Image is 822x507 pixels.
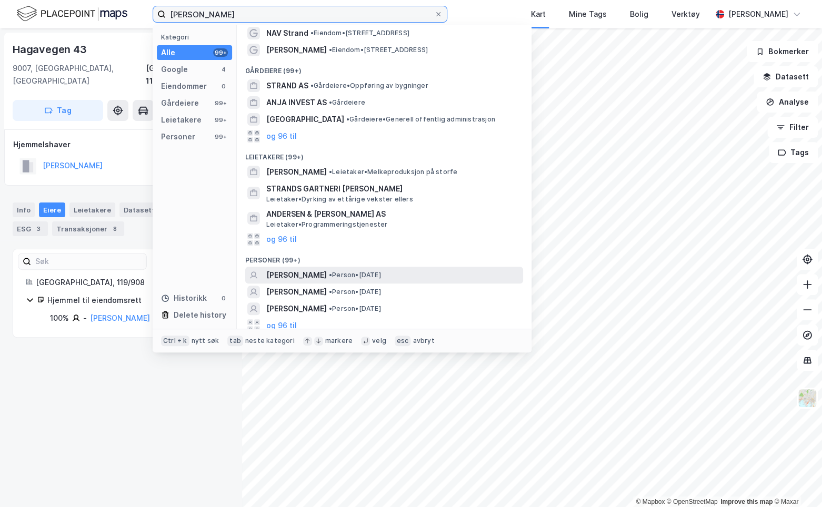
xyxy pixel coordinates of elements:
div: Eiendommer [161,80,207,93]
span: • [329,46,332,54]
div: 0 [219,294,228,302]
div: neste kategori [245,337,295,345]
div: 3 [33,224,44,234]
div: Eiere [39,202,65,217]
span: • [329,168,332,176]
div: Historikk [161,292,207,305]
button: Tag [13,100,103,121]
span: • [346,115,349,123]
div: - [83,312,87,325]
div: Kategori [161,33,232,41]
a: [PERSON_NAME] [90,313,150,322]
div: Verktøy [671,8,700,21]
div: Personer (99+) [237,248,532,267]
img: Z [797,388,817,408]
button: og 96 til [266,233,297,246]
span: STRANDS GARTNERI [PERSON_NAME] [266,182,519,195]
div: Delete history [174,309,226,321]
span: [PERSON_NAME] [266,44,327,56]
span: • [310,29,314,37]
span: ANJA INVEST AS [266,96,327,109]
span: NAV Strand [266,27,308,39]
span: Person • [DATE] [329,271,381,279]
div: Kontrollprogram for chat [769,457,822,507]
div: 99+ [213,99,228,107]
div: 0 [219,82,228,90]
div: Info [13,202,35,217]
span: [PERSON_NAME] [266,166,327,178]
div: [GEOGRAPHIC_DATA], 119/908 [36,276,216,289]
div: 4 [219,65,228,74]
div: esc [395,336,411,346]
div: 8 [109,224,120,234]
div: [GEOGRAPHIC_DATA], 119/908 [146,62,229,87]
div: velg [372,337,386,345]
span: Leietaker • Programmeringstjenester [266,220,388,229]
span: Gårdeiere • Oppføring av bygninger [310,82,428,90]
div: Kart [531,8,546,21]
div: Ctrl + k [161,336,189,346]
span: Person • [DATE] [329,305,381,313]
div: [PERSON_NAME] [728,8,788,21]
div: Hjemmel til eiendomsrett [47,294,216,307]
div: ESG [13,221,48,236]
span: Leietaker • Dyrking av ettårige vekster ellers [266,195,413,204]
button: Filter [767,117,818,138]
span: • [329,288,332,296]
input: Søk på adresse, matrikkel, gårdeiere, leietakere eller personer [166,6,434,22]
button: og 96 til [266,130,297,143]
span: • [310,82,314,89]
span: Eiendom • [STREET_ADDRESS] [310,29,409,37]
div: 99+ [213,116,228,124]
button: Datasett [754,66,818,87]
span: • [329,98,332,106]
span: [PERSON_NAME] [266,286,327,298]
span: • [329,305,332,312]
div: Datasett [119,202,159,217]
div: Leietakere [69,202,115,217]
div: Personer [161,130,195,143]
div: Transaksjoner [52,221,124,236]
span: Eiendom • [STREET_ADDRESS] [329,46,428,54]
div: markere [325,337,353,345]
div: 99+ [213,133,228,141]
div: nytt søk [192,337,219,345]
span: • [329,271,332,279]
div: Google [161,63,188,76]
div: 99+ [213,48,228,57]
div: 100% [50,312,69,325]
div: avbryt [413,337,434,345]
span: Gårdeiere [329,98,365,107]
div: Hagavegen 43 [13,41,89,58]
div: Alle [161,46,175,59]
span: Leietaker • Melkeproduksjon på storfe [329,168,457,176]
span: [PERSON_NAME] [266,302,327,315]
span: Person • [DATE] [329,288,381,296]
span: [GEOGRAPHIC_DATA] [266,113,344,126]
div: Hjemmelshaver [13,138,229,151]
iframe: Chat Widget [769,457,822,507]
div: Gårdeiere (99+) [237,58,532,77]
a: Improve this map [720,498,773,505]
input: Søk [31,253,146,269]
div: Bolig [630,8,648,21]
span: [PERSON_NAME] [266,269,327,281]
button: Tags [769,142,818,163]
div: Leietakere (99+) [237,145,532,164]
a: Mapbox [636,498,665,505]
div: Gårdeiere [161,97,199,109]
div: 9007, [GEOGRAPHIC_DATA], [GEOGRAPHIC_DATA] [13,62,146,87]
img: logo.f888ab2527a4732fd821a326f86c7f29.svg [17,5,127,23]
div: Mine Tags [569,8,607,21]
button: og 96 til [266,319,297,332]
span: STRAND AS [266,79,308,92]
div: Leietakere [161,114,202,126]
a: OpenStreetMap [667,498,718,505]
span: ANDERSEN & [PERSON_NAME] AS [266,208,519,220]
span: Gårdeiere • Generell offentlig administrasjon [346,115,495,124]
div: tab [227,336,243,346]
button: Bokmerker [747,41,818,62]
button: Analyse [757,92,818,113]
